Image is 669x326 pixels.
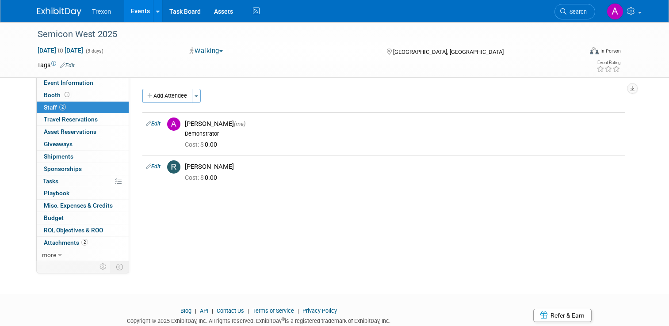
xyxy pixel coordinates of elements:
span: Sponsorships [44,165,82,172]
span: [GEOGRAPHIC_DATA], [GEOGRAPHIC_DATA] [393,49,504,55]
a: Edit [60,62,75,68]
img: Format-Inperson.png [590,47,599,54]
span: ROI, Objectives & ROO [44,227,103,234]
span: Attachments [44,239,88,246]
span: [DATE] [DATE] [37,46,84,54]
span: Booth [44,91,71,99]
a: Contact Us [217,307,244,314]
span: Cost: $ [185,141,205,148]
img: R.jpg [167,160,180,174]
div: Copyright © 2025 ExhibitDay, Inc. All rights reserved. ExhibitDay is a registered trademark of Ex... [37,315,480,325]
a: Asset Reservations [37,126,129,138]
a: Privacy Policy [302,307,337,314]
td: Personalize Event Tab Strip [96,261,111,273]
span: (me) [234,121,245,127]
a: Sponsorships [37,163,129,175]
button: Add Attendee [142,89,192,103]
a: Event Information [37,77,129,89]
a: Playbook [37,187,129,199]
span: Travel Reservations [44,116,98,123]
div: In-Person [600,48,621,54]
span: | [210,307,215,314]
a: Edit [146,121,161,127]
span: | [295,307,301,314]
a: Terms of Service [252,307,294,314]
img: A.jpg [167,118,180,131]
span: 0.00 [185,141,221,148]
a: Refer & Earn [533,309,592,322]
span: Misc. Expenses & Credits [44,202,113,209]
td: Tags [37,61,75,69]
a: Staff2 [37,102,129,114]
span: Booth not reserved yet [63,91,71,98]
a: ROI, Objectives & ROO [37,224,129,236]
span: 2 [81,239,88,246]
a: Travel Reservations [37,114,129,125]
span: to [56,47,65,54]
div: Event Format [535,46,621,59]
span: Tasks [43,178,58,185]
span: Search [566,8,587,15]
span: (3 days) [85,48,103,54]
img: Anna-Marie Lance [607,3,623,20]
span: Giveaways [44,140,73,148]
a: API [200,307,208,314]
a: Booth [37,89,129,101]
div: Demonstrator [185,130,622,137]
a: Blog [180,307,191,314]
sup: ® [282,317,285,322]
span: Event Information [44,79,93,86]
span: Cost: $ [185,174,205,181]
a: Shipments [37,151,129,163]
a: Giveaways [37,138,129,150]
td: Toggle Event Tabs [111,261,129,273]
div: [PERSON_NAME] [185,120,622,128]
span: Shipments [44,153,73,160]
a: Misc. Expenses & Credits [37,200,129,212]
button: Walking [187,46,226,56]
span: | [245,307,251,314]
span: 2 [59,104,66,110]
span: Playbook [44,190,69,197]
span: | [193,307,199,314]
a: Edit [146,163,161,170]
a: Budget [37,212,129,224]
div: [PERSON_NAME] [185,163,622,171]
a: Tasks [37,175,129,187]
a: Attachments2 [37,237,129,249]
span: Staff [44,104,66,111]
span: 0.00 [185,174,221,181]
span: Asset Reservations [44,128,96,135]
a: more [37,249,129,261]
span: Trexon [92,8,111,15]
span: Budget [44,214,64,221]
span: more [42,251,56,258]
a: Search [554,4,595,19]
div: Semicon West 2025 [34,27,571,42]
img: ExhibitDay [37,8,81,16]
div: Event Rating [596,61,620,65]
